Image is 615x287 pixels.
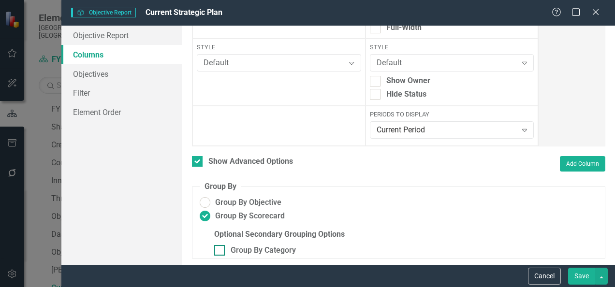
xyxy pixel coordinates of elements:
[215,211,285,222] span: Group By Scorecard
[214,229,598,240] label: Optional Secondary Grouping Options
[370,43,534,52] label: Style
[200,181,241,192] legend: Group By
[528,268,561,285] button: Cancel
[61,83,182,102] a: Filter
[370,110,534,119] label: Periods to Display
[568,268,595,285] button: Save
[386,75,430,86] div: Show Owner
[560,156,605,172] button: Add Column
[197,43,361,52] label: Style
[386,22,422,33] div: Full-Width
[61,102,182,122] a: Element Order
[61,64,182,84] a: Objectives
[377,57,517,69] div: Default
[215,197,281,208] span: Group By Objective
[61,26,182,45] a: Objective Report
[146,8,222,17] span: Current Strategic Plan
[61,45,182,64] a: Columns
[71,8,135,17] span: Objective Report
[377,125,517,136] div: Current Period
[204,57,344,69] div: Default
[231,245,296,256] div: Group By Category
[386,89,426,100] div: Hide Status
[208,156,293,167] div: Show Advanced Options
